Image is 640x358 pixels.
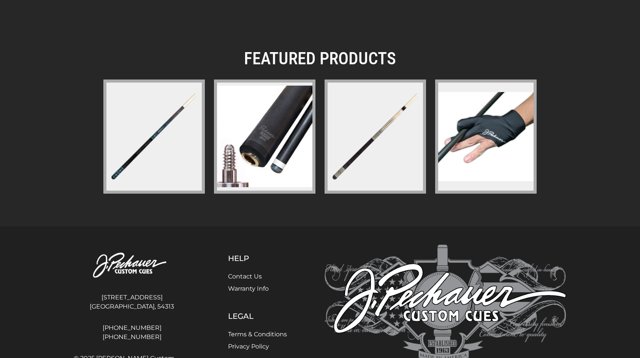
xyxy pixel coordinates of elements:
[74,290,190,314] address: [STREET_ADDRESS] [GEOGRAPHIC_DATA], 54313
[74,323,190,333] a: [PHONE_NUMBER]
[325,80,426,194] a: jp-series-r-jp24-r
[438,92,534,181] img: pechauer-glove-copy
[435,80,537,194] a: pechauer-glove-copy
[217,86,312,187] img: pechauer-piloted-rogue-carbon-break-shaft-pro-series
[103,80,205,194] a: pl-31-limited-edition
[228,331,287,338] a: Terms & Conditions
[214,80,315,194] a: pechauer-piloted-rogue-carbon-break-shaft-pro-series
[228,273,262,280] a: Contact Us
[228,312,287,321] h5: Legal
[74,245,190,287] img: Pechauer Custom Cues
[228,285,269,292] a: Warranty Info
[326,87,425,186] img: jp-series-r-jp24-r
[228,343,269,350] a: Privacy Policy
[74,333,190,342] a: [PHONE_NUMBER]
[228,254,287,263] h5: Help
[103,48,537,69] h2: FEATURED PRODUCTS
[105,87,203,186] img: pl-31-limited-edition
